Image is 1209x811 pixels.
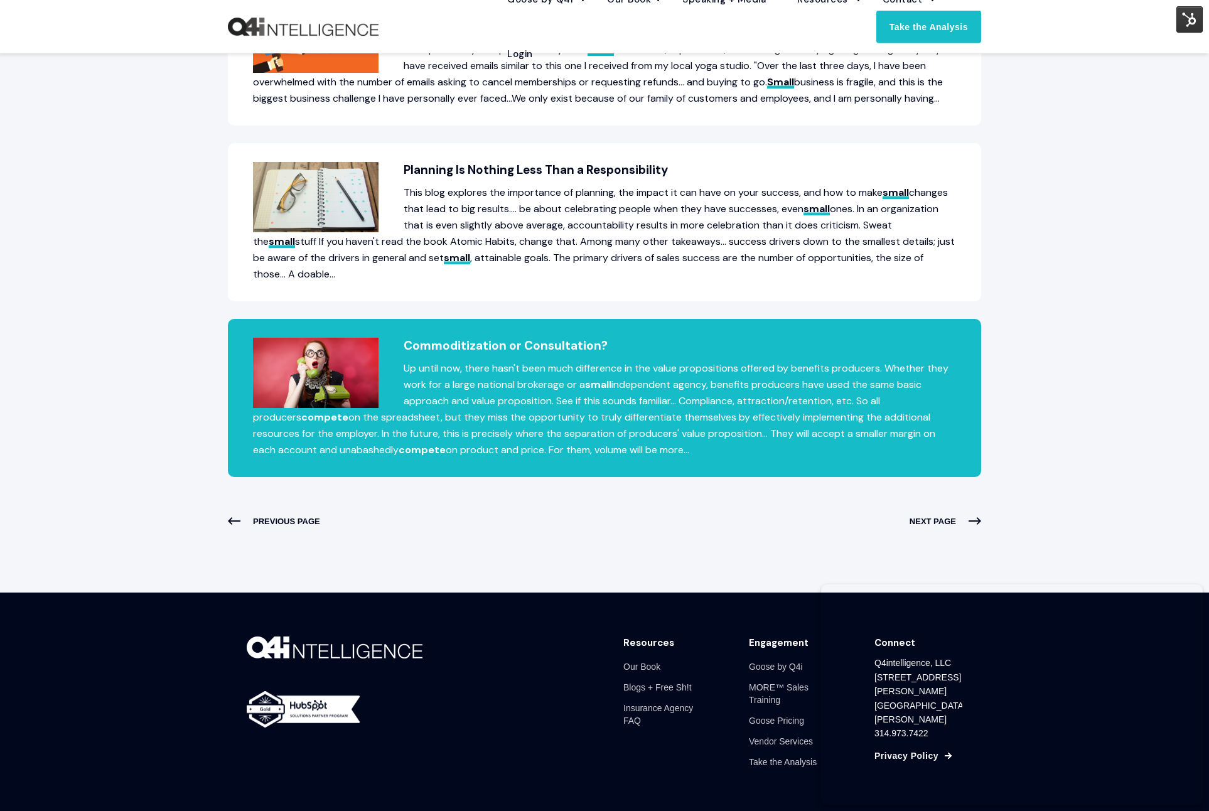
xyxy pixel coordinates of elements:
h2: Commoditization or Consultation? [253,338,956,354]
div: Navigation Menu [749,656,837,772]
img: gold-horizontal-white-2 [247,691,360,728]
a: Insurance Agency FAQ [623,697,711,731]
span: small [883,186,909,199]
span: small [803,202,830,215]
span: NEXT PAGE [910,513,981,530]
a: Planning Is Nothing Less Than a Responsibility This blog explores the importance of planning, the... [228,143,981,301]
span: small [444,251,470,264]
a: Next Results [910,513,981,530]
img: Q4intelligence, LLC logo [228,18,379,36]
a: Login [492,27,533,82]
a: Blogs + Free Sh!t [623,677,692,697]
span: Small [767,75,794,89]
span: compete [399,443,446,456]
a: Back to Home [228,18,379,36]
div: Navigation Menu [623,656,711,731]
a: MORE™ Sales Training [749,677,837,710]
span: small [585,378,611,391]
a: Take the Analysis [876,10,981,43]
p: This blog explores the importance of planning, the impact it can have on your success, and how to... [253,185,956,282]
a: Vendor Services [749,731,813,751]
a: Our Book [623,656,660,677]
span: small [269,235,295,248]
div: Engagement [749,636,809,650]
img: HubSpot Tools Menu Toggle [1176,6,1203,33]
a: Goose by Q4i [749,656,803,677]
a: Take the Analysis [749,751,817,772]
iframe: Popup CTA [821,584,1203,805]
div: Resources [623,636,674,650]
h2: Planning Is Nothing Less Than a Responsibility [253,162,956,178]
span: compete [301,411,348,424]
a: Previous Results [228,513,320,530]
span: PREVIOUS PAGE [228,513,320,530]
a: Commoditization or Consultation? Up until now, there hasn't been much difference in the value pro... [228,319,981,477]
p: Up until now, there hasn't been much difference in the value propositions offered by benefits pro... [253,360,956,458]
a: Goose Pricing [749,710,804,731]
img: 01202-Q4i-Brand-Design-WH-Apr-10-2023-10-13-58-1515-AM [247,636,422,658]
